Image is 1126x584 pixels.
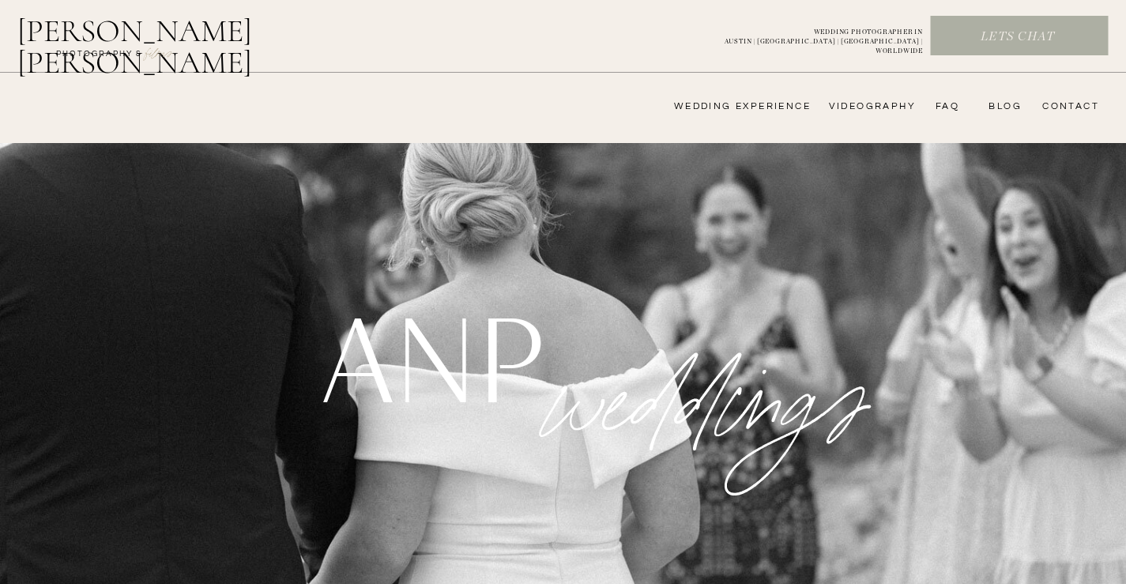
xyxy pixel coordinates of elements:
[1038,100,1099,113] a: CONTACT
[699,28,923,45] a: WEDDING PHOTOGRAPHER INAUSTIN | [GEOGRAPHIC_DATA] | [GEOGRAPHIC_DATA] | WORLDWIDE
[17,15,334,53] a: [PERSON_NAME] [PERSON_NAME]
[47,48,151,67] a: photography &
[130,43,188,62] a: FILMs
[931,28,1105,46] a: Lets chat
[983,100,1022,113] a: bLog
[824,100,916,113] a: videography
[928,100,959,113] a: FAQ
[699,28,923,45] p: WEDDING PHOTOGRAPHER IN AUSTIN | [GEOGRAPHIC_DATA] | [GEOGRAPHIC_DATA] | WORLDWIDE
[652,100,811,113] a: wedding experience
[322,297,537,412] h1: anp
[518,273,912,389] p: WEDDINGS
